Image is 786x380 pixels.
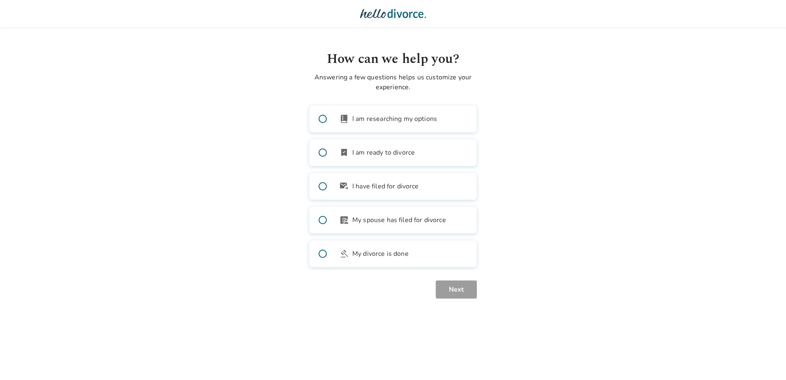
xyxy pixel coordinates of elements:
[309,49,477,69] h1: How can we help you?
[339,148,349,158] span: bookmark_check
[339,114,349,124] span: book_2
[352,181,419,191] span: I have filed for divorce
[339,215,349,225] span: article_person
[352,114,437,124] span: I am researching my options
[352,249,409,259] span: My divorce is done
[309,72,477,92] p: Answering a few questions helps us customize your experience.
[339,181,349,191] span: outgoing_mail
[352,148,415,158] span: I am ready to divorce
[360,5,426,22] img: Hello Divorce Logo
[352,215,446,225] span: My spouse has filed for divorce
[436,280,477,299] button: Next
[339,249,349,259] span: gavel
